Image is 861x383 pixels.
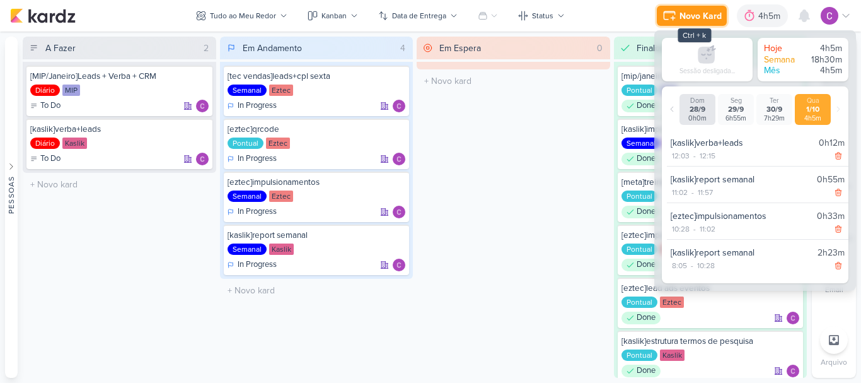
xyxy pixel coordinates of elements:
[238,100,277,112] p: In Progress
[720,97,751,105] div: Seg
[621,177,800,188] div: [meta]treinamento
[30,124,209,135] div: [kaslik]verba+leads
[228,177,406,188] div: [eztec]impulsionamentos
[238,153,277,165] p: In Progress
[439,42,481,55] div: Em Espera
[698,223,717,235] div: 11:02
[804,54,842,66] div: 18h30m
[720,114,751,122] div: 6h55m
[689,187,696,198] div: -
[679,9,722,23] div: Novo Kard
[671,187,689,198] div: 11:02
[222,281,411,300] input: + Novo kard
[696,187,714,198] div: 11:57
[621,191,657,202] div: Pontual
[804,65,842,76] div: 4h5m
[621,365,661,377] div: Done
[228,71,406,82] div: [tec vendas]leads+cpl sexta
[238,259,277,271] p: In Progress
[720,105,751,114] div: 29/9
[228,85,267,96] div: Semanal
[691,150,698,162] div: -
[660,297,684,308] div: Eztec
[621,124,800,135] div: [kaslik]impulsionamentos
[764,54,802,66] div: Semana
[393,259,405,271] div: Responsável: Carlos Lima
[30,138,60,149] div: Diário
[787,365,799,377] img: Carlos Lima
[25,175,214,194] input: + Novo kard
[621,336,800,347] div: [kaslik]estrutura termos de pesquisa
[682,114,713,122] div: 0h0m
[621,297,657,308] div: Pontual
[592,42,608,55] div: 0
[62,138,87,149] div: Kaslik
[787,312,799,324] img: Carlos Lima
[10,8,76,23] img: kardz.app
[671,246,812,259] div: [kaslik]report semanal
[759,97,790,105] div: Ter
[6,175,17,213] div: Pessoas
[657,6,727,26] button: Novo Kard
[804,43,842,54] div: 4h5m
[637,259,656,271] p: Done
[196,100,209,112] img: Carlos Lima
[228,230,406,241] div: [kaslik]report semanal
[269,85,293,96] div: Eztec
[228,124,406,135] div: [eztec]qrcode
[637,100,656,112] p: Done
[787,312,799,324] div: Responsável: Carlos Lima
[266,138,290,149] div: Eztec
[393,206,405,218] img: Carlos Lima
[682,105,713,114] div: 28/9
[637,312,656,324] p: Done
[621,153,661,165] div: Done
[30,153,61,165] div: To Do
[621,71,800,82] div: [mip/janeiro]criativos
[671,223,691,235] div: 10:28
[671,136,814,150] div: [kaslik]verba+leads
[759,105,790,114] div: 30/9
[797,114,828,122] div: 4h5m
[393,206,405,218] div: Responsável: Carlos Lima
[637,206,656,218] p: Done
[30,85,60,96] div: Diário
[818,246,845,259] div: 2h23m
[393,153,405,165] div: Responsável: Carlos Lima
[637,153,656,165] p: Done
[698,150,717,162] div: 12:15
[621,230,800,241] div: [eztec]impulsionamento eventos
[196,100,209,112] div: Responsável: Carlos Lima
[817,209,845,223] div: 0h33m
[621,206,661,218] div: Done
[678,28,711,42] div: Ctrl + k
[787,365,799,377] div: Responsável: Carlos Lima
[621,259,661,271] div: Done
[758,9,784,23] div: 4h5m
[797,105,828,114] div: 1/10
[393,100,405,112] img: Carlos Lima
[671,209,812,223] div: [eztec]impulsionamentos
[621,244,657,255] div: Pontual
[688,260,696,271] div: -
[679,67,735,75] div: Sessão desligada...
[45,42,76,55] div: A Fazer
[269,244,294,255] div: Kaslik
[621,138,661,149] div: Semanal
[228,259,277,271] div: In Progress
[671,260,688,271] div: 8:05
[196,153,209,165] img: Carlos Lima
[238,206,277,218] p: In Progress
[621,100,661,112] div: Done
[196,153,209,165] div: Responsável: Carlos Lima
[682,97,713,105] div: Dom
[40,100,61,112] p: To Do
[759,114,790,122] div: 7h29m
[269,191,293,202] div: Eztec
[797,97,828,105] div: Qua
[764,43,802,54] div: Hoje
[637,365,656,377] p: Done
[62,85,80,96] div: MIP
[821,7,838,25] img: Carlos Lima
[671,150,691,162] div: 12:03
